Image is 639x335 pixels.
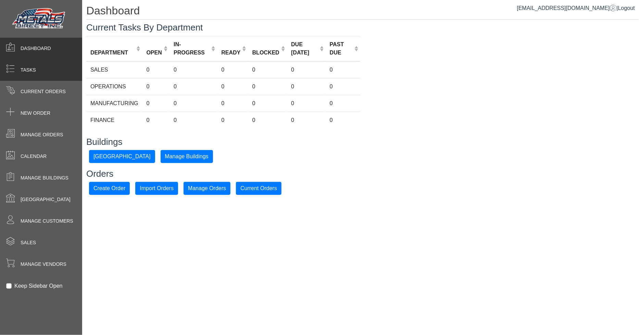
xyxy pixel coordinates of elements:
a: Current Orders [236,185,281,191]
td: 0 [248,61,287,78]
h3: Orders [86,169,639,179]
span: Logout [618,5,635,11]
span: Manage Buildings [21,174,68,182]
div: BLOCKED [252,49,279,57]
td: 0 [248,95,287,112]
td: 0 [142,61,170,78]
td: 0 [248,112,287,128]
div: DEPARTMENT [90,49,135,57]
div: | [517,4,635,12]
span: Manage Customers [21,218,73,225]
h3: Buildings [86,137,639,147]
td: SALES [86,61,142,78]
div: OPEN [147,49,162,57]
td: 0 [142,78,170,95]
a: Manage Orders [184,185,230,191]
td: 0 [326,112,360,128]
td: 0 [142,112,170,128]
div: IN-PROGRESS [174,40,210,57]
a: [GEOGRAPHIC_DATA] [89,153,155,159]
td: MANUFACTURING [86,95,142,112]
td: 0 [248,78,287,95]
button: Manage Buildings [161,150,213,163]
span: Sales [21,239,36,246]
span: Manage Orders [21,131,63,138]
td: FINANCE [86,112,142,128]
td: 0 [170,61,217,78]
div: READY [221,49,240,57]
td: 0 [142,95,170,112]
a: [EMAIL_ADDRESS][DOMAIN_NAME] [517,5,617,11]
td: OPERATIONS [86,78,142,95]
td: 0 [217,61,248,78]
div: PAST DUE [330,40,353,57]
button: Manage Orders [184,182,230,195]
div: DUE [DATE] [291,40,318,57]
span: Calendar [21,153,47,160]
span: Dashboard [21,45,51,52]
span: [GEOGRAPHIC_DATA] [21,196,71,203]
h1: Dashboard [86,4,639,20]
button: Import Orders [135,182,178,195]
button: Create Order [89,182,130,195]
td: 0 [217,112,248,128]
td: 0 [170,112,217,128]
a: Manage Buildings [161,153,213,159]
td: 0 [170,78,217,95]
td: 0 [287,95,326,112]
td: 0 [326,95,360,112]
button: [GEOGRAPHIC_DATA] [89,150,155,163]
img: Metals Direct Inc Logo [10,6,68,32]
span: Tasks [21,66,36,74]
td: 0 [287,61,326,78]
td: 0 [287,112,326,128]
a: Import Orders [135,185,178,191]
h3: Current Tasks By Department [86,22,639,33]
td: 0 [326,61,360,78]
span: Current Orders [21,88,66,95]
td: 0 [326,78,360,95]
span: Manage Vendors [21,261,66,268]
td: 0 [217,95,248,112]
td: 0 [170,95,217,112]
td: 0 [287,78,326,95]
span: New Order [21,110,50,117]
a: Create Order [89,185,130,191]
label: Keep Sidebar Open [14,282,63,290]
td: 0 [217,78,248,95]
button: Current Orders [236,182,281,195]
